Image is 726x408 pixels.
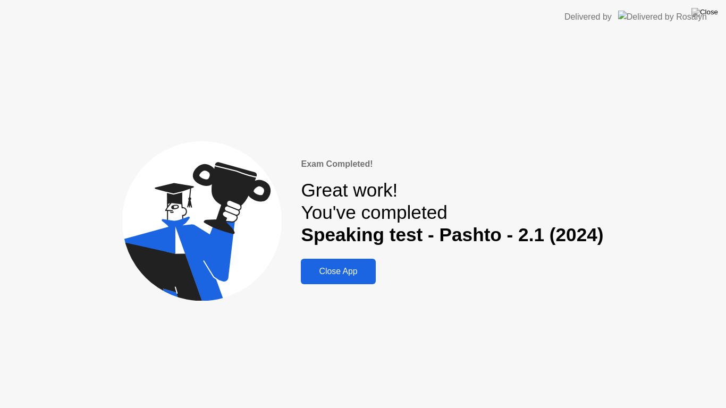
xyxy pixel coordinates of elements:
b: Speaking test - Pashto - 2.1 (2024) [301,224,603,245]
img: Delivered by Rosalyn [618,11,707,23]
div: Exam Completed! [301,158,603,171]
div: Close App [304,267,372,276]
div: Great work! You've completed [301,179,603,246]
button: Close App [301,259,375,284]
div: Delivered by [564,11,612,23]
img: Close [691,8,718,16]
